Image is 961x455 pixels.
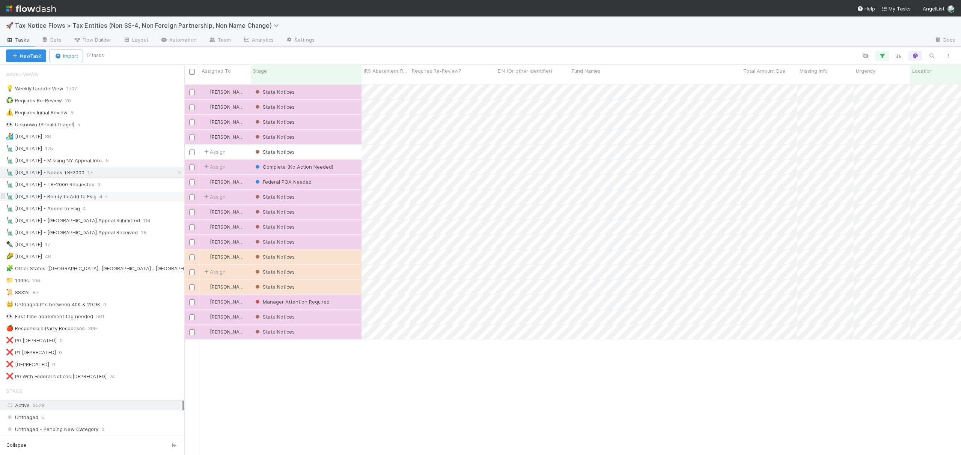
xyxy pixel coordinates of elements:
a: Layout [117,34,154,46]
span: State Notices [254,329,295,335]
div: Other States ([GEOGRAPHIC_DATA], [GEOGRAPHIC_DATA] , [GEOGRAPHIC_DATA], [GEOGRAPHIC_DATA]) [6,264,259,273]
div: [PERSON_NAME] [202,328,247,335]
div: First time abatement tag needed [6,312,93,321]
a: Automation [154,34,203,46]
a: Docs [928,34,961,46]
span: 3 [98,180,108,189]
span: Saved Views [6,67,38,82]
span: [PERSON_NAME] [210,314,248,320]
span: IRS Abatement Requested & Pending [364,67,408,75]
span: Untriaged [6,413,38,422]
span: ❌ [6,361,14,367]
input: Toggle Row Selected [189,195,195,200]
div: [PERSON_NAME] [202,208,247,216]
img: avatar_2c958fe4-7690-4b4d-a881-c5dfc7d29e13.png [203,239,209,245]
span: 🗽 [6,217,14,223]
span: Federal POA Needed [254,179,312,185]
span: [PERSON_NAME] [210,179,248,185]
span: Location [912,67,932,75]
span: State Notices [254,269,295,275]
div: [US_STATE] - Added to Esig [6,204,80,213]
div: State Notices [254,238,295,245]
div: [US_STATE] - [GEOGRAPHIC_DATA] Appeal Received [6,228,138,237]
span: 17 [87,168,100,177]
img: avatar_2c958fe4-7690-4b4d-a881-c5dfc7d29e13.png [203,284,209,290]
span: My Tasks [881,6,911,12]
span: 20 [65,96,78,105]
img: avatar_cc3a00d7-dd5c-4a2f-8d58-dd6545b20c0d.png [203,179,209,185]
span: 0 [101,425,104,434]
span: 561 [96,312,112,321]
input: Toggle Row Selected [189,180,195,185]
img: logo-inverted-e16ddd16eac7371096b0.svg [6,2,56,15]
input: Toggle Row Selected [189,210,195,215]
span: 🚀 [6,22,14,28]
span: 0 [52,360,63,369]
div: [US_STATE] - TR-2000 Requested [6,180,95,189]
div: Assign [202,193,226,201]
a: Team [203,34,237,46]
span: State Notices [254,239,295,245]
div: [US_STATE] - Needs TR-2000 [6,168,84,177]
input: Toggle Row Selected [189,135,195,140]
input: Toggle Row Selected [189,314,195,320]
div: [PERSON_NAME] [202,223,247,230]
small: 17 tasks [86,52,104,59]
span: State Notices [254,134,295,140]
div: Active [6,401,182,410]
span: [PERSON_NAME] [210,329,248,335]
span: State Notices [254,119,295,125]
img: avatar_e41e7ae5-e7d9-4d8d-9f56-31b0d7a2f4fd.png [203,134,209,140]
div: Help [857,5,875,12]
span: [PERSON_NAME] [210,134,248,140]
div: [PERSON_NAME] [202,283,247,290]
div: [PERSON_NAME] [202,103,247,111]
span: ❌ [6,337,14,343]
span: State Notices [254,149,295,155]
div: State Notices [254,193,295,201]
span: State Notices [254,254,295,260]
a: Settings [280,34,321,46]
span: EIN (Or other identifier) [498,67,552,75]
span: [PERSON_NAME] [210,224,248,230]
span: 114 [143,216,158,225]
span: ♻️ [6,97,14,103]
div: [US_STATE] [6,240,42,249]
img: avatar_2c958fe4-7690-4b4d-a881-c5dfc7d29e13.png [203,314,209,320]
div: P0 [DEPRECATED] [6,336,57,345]
span: Assigned To [202,67,231,75]
img: avatar_2c958fe4-7690-4b4d-a881-c5dfc7d29e13.png [203,254,209,260]
span: Assign [202,163,226,171]
span: ✒️ [6,241,14,247]
a: Analytics [237,34,280,46]
div: Federal POA Needed [254,178,312,186]
span: 17 [45,240,57,249]
span: 1707 [66,84,84,93]
span: 3528 [33,402,45,408]
span: Assign [202,268,226,275]
input: Toggle Row Selected [189,120,195,125]
a: Flow Builder [68,34,117,46]
span: ❌ [6,373,14,379]
div: Untriaged P1s between 40K & 29.9K [6,300,100,309]
span: 87 [33,288,46,297]
div: [US_STATE] [6,132,42,141]
button: Import [49,49,83,62]
div: [PERSON_NAME] [202,253,247,260]
div: Responsible Party Responses [6,324,85,333]
div: State Notices [254,283,295,290]
div: State Notices [254,208,295,216]
input: Toggle Row Selected [189,269,195,275]
span: Tasks [6,36,29,43]
div: Complete (No Action Needed) [254,163,333,171]
span: Assign [202,148,226,156]
span: 0 [59,348,69,357]
span: Untriaged - Pending New Category [6,425,98,434]
span: 👑 [6,301,14,307]
span: 46 [45,252,59,261]
span: State Notices [254,194,295,200]
span: [PERSON_NAME] [210,284,248,290]
div: Requires Initial Review [6,108,68,117]
span: Urgency [856,67,875,75]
